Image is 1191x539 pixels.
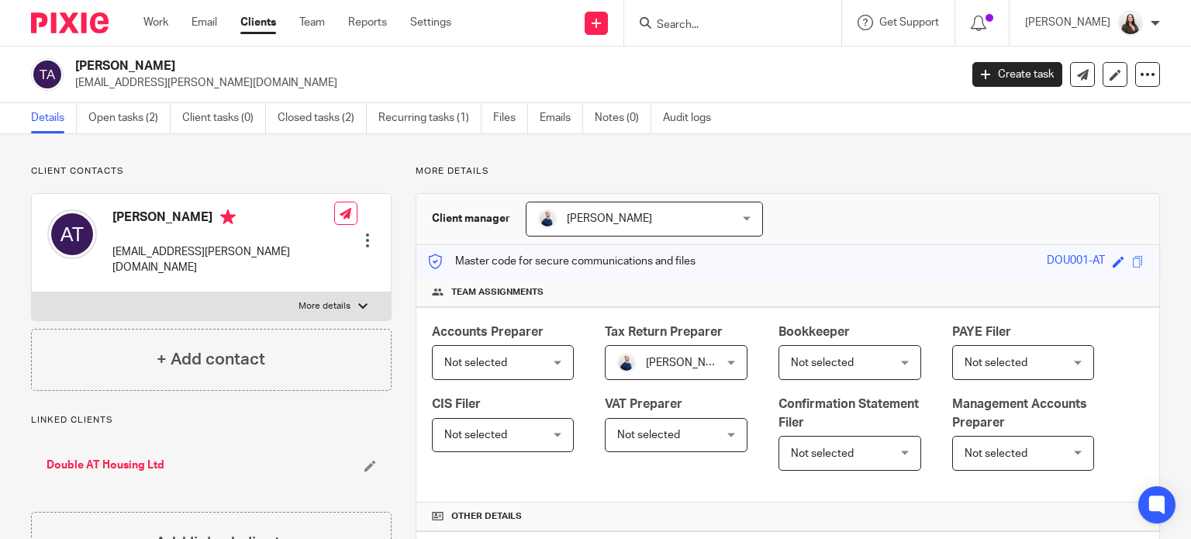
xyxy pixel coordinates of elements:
span: Not selected [965,358,1027,368]
a: Work [143,15,168,30]
a: Client tasks (0) [182,103,266,133]
a: Notes (0) [595,103,651,133]
img: MC_T&CO-3.jpg [617,354,636,372]
i: Primary [220,209,236,225]
span: Confirmation Statement Filer [778,398,919,428]
a: Clients [240,15,276,30]
a: Audit logs [663,103,723,133]
a: Files [493,103,528,133]
span: Get Support [879,17,939,28]
img: svg%3E [31,58,64,91]
img: MC_T&CO-3.jpg [538,209,557,228]
span: VAT Preparer [605,398,682,410]
p: More details [416,165,1160,178]
a: Recurring tasks (1) [378,103,482,133]
a: Reports [348,15,387,30]
p: [EMAIL_ADDRESS][PERSON_NAME][DOMAIN_NAME] [112,244,334,276]
a: Team [299,15,325,30]
a: Double AT Housing Ltd [47,458,164,473]
span: Management Accounts Preparer [952,398,1087,428]
p: Linked clients [31,414,392,427]
img: 2022.jpg [1118,11,1143,36]
a: Closed tasks (2) [278,103,367,133]
a: Settings [410,15,451,30]
a: Emails [540,103,583,133]
span: [PERSON_NAME] [646,358,731,368]
div: DOU001-AT [1047,253,1105,271]
a: Open tasks (2) [88,103,171,133]
h4: + Add contact [157,347,265,371]
span: Not selected [791,448,854,459]
input: Search [655,19,795,33]
a: Details [31,103,77,133]
span: Not selected [444,430,507,441]
span: Tax Return Preparer [605,326,723,338]
p: [PERSON_NAME] [1025,15,1110,30]
h3: Client manager [432,211,510,226]
span: Not selected [791,358,854,368]
span: Not selected [444,358,507,368]
img: svg%3E [47,209,97,259]
a: Email [192,15,217,30]
span: Accounts Preparer [432,326,544,338]
p: [EMAIL_ADDRESS][PERSON_NAME][DOMAIN_NAME] [75,75,949,91]
a: Create task [972,62,1062,87]
p: More details [299,300,350,313]
span: Not selected [965,448,1027,459]
span: Bookkeeper [778,326,850,338]
h4: [PERSON_NAME] [112,209,334,229]
span: PAYE Filer [952,326,1011,338]
img: Pixie [31,12,109,33]
p: Master code for secure communications and files [428,254,696,269]
h2: [PERSON_NAME] [75,58,775,74]
span: Not selected [617,430,680,441]
span: Team assignments [451,286,544,299]
p: Client contacts [31,165,392,178]
span: Other details [451,510,522,523]
span: [PERSON_NAME] [567,213,652,224]
span: CIS Filer [432,398,481,410]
